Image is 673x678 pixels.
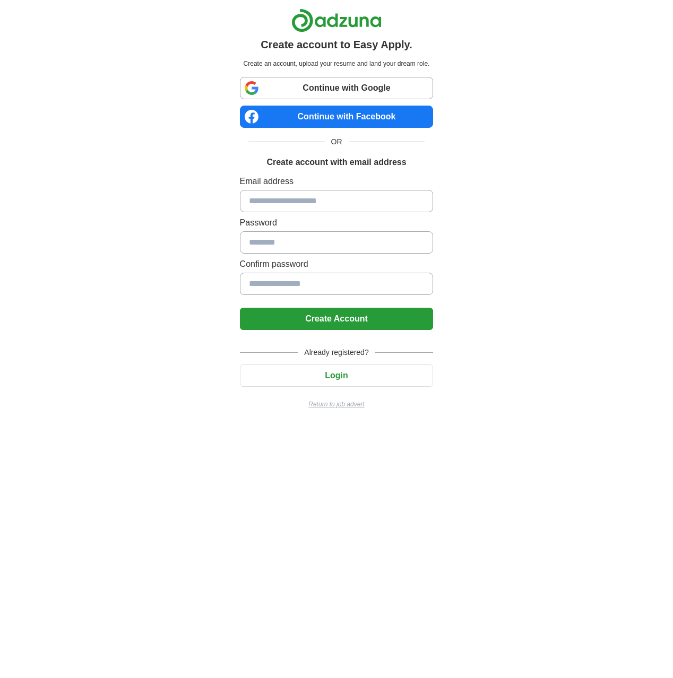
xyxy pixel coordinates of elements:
[240,77,434,99] a: Continue with Google
[240,364,434,387] button: Login
[240,216,434,229] label: Password
[240,399,434,409] a: Return to job advert
[325,136,349,147] span: OR
[291,8,382,32] img: Adzuna logo
[240,258,434,271] label: Confirm password
[240,308,434,330] button: Create Account
[298,347,375,358] span: Already registered?
[261,37,412,53] h1: Create account to Easy Apply.
[240,371,434,380] a: Login
[240,175,434,188] label: Email address
[266,156,406,169] h1: Create account with email address
[240,106,434,128] a: Continue with Facebook
[242,59,432,68] p: Create an account, upload your resume and land your dream role.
